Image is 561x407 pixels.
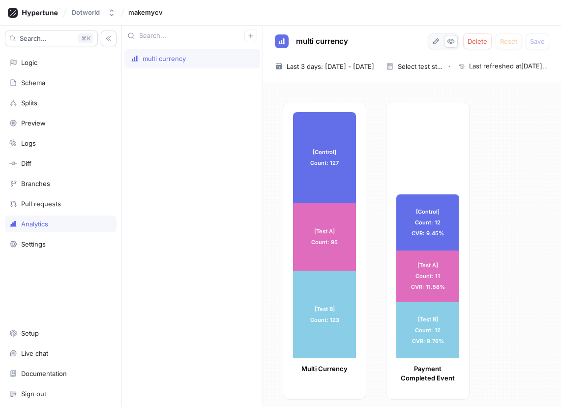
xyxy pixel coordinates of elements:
[5,31,98,46] button: Search...K
[68,4,119,21] button: Dotworld
[72,8,100,17] div: Dotworld
[293,203,356,271] div: [Test A] Count: 95
[139,31,244,41] input: Search...
[21,390,46,398] div: Sign out
[526,33,549,49] button: Save
[293,271,356,358] div: [Test B] Count: 123
[21,220,48,228] div: Analytics
[21,240,46,248] div: Settings
[293,112,356,203] div: [Control] Count: 127
[469,62,549,71] span: Last refreshed at [DATE] 16:11:41
[500,38,517,44] span: Reset
[293,364,356,374] p: Multi Currency
[21,370,67,377] div: Documentation
[21,200,61,208] div: Pull requests
[21,119,46,127] div: Preview
[20,35,47,41] span: Search...
[396,194,459,250] div: [Control] Count: 12 CVR: 9.45%
[396,250,459,302] div: [Test A] Count: 11 CVR: 11.58%
[21,139,36,147] div: Logs
[396,302,459,358] div: [Test B] Count: 12 CVR: 9.76%
[468,38,487,44] span: Delete
[463,33,492,49] button: Delete
[143,55,186,63] div: multi currency
[496,33,522,49] button: Reset
[530,38,545,44] span: Save
[21,180,50,188] div: Branches
[296,37,348,45] span: multi currency
[287,62,374,71] span: Last 3 days: [DATE] - [DATE]
[128,9,163,16] span: makemycv
[21,329,39,337] div: Setup
[21,349,48,357] div: Live chat
[5,365,117,382] a: Documentation
[21,59,37,66] div: Logic
[21,79,45,87] div: Schema
[396,364,459,383] p: Payment Completed Event
[78,33,93,43] div: K
[21,99,37,107] div: Splits
[382,59,455,74] button: Select test statistics
[398,63,444,70] div: Select test statistics
[21,159,31,167] div: Diff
